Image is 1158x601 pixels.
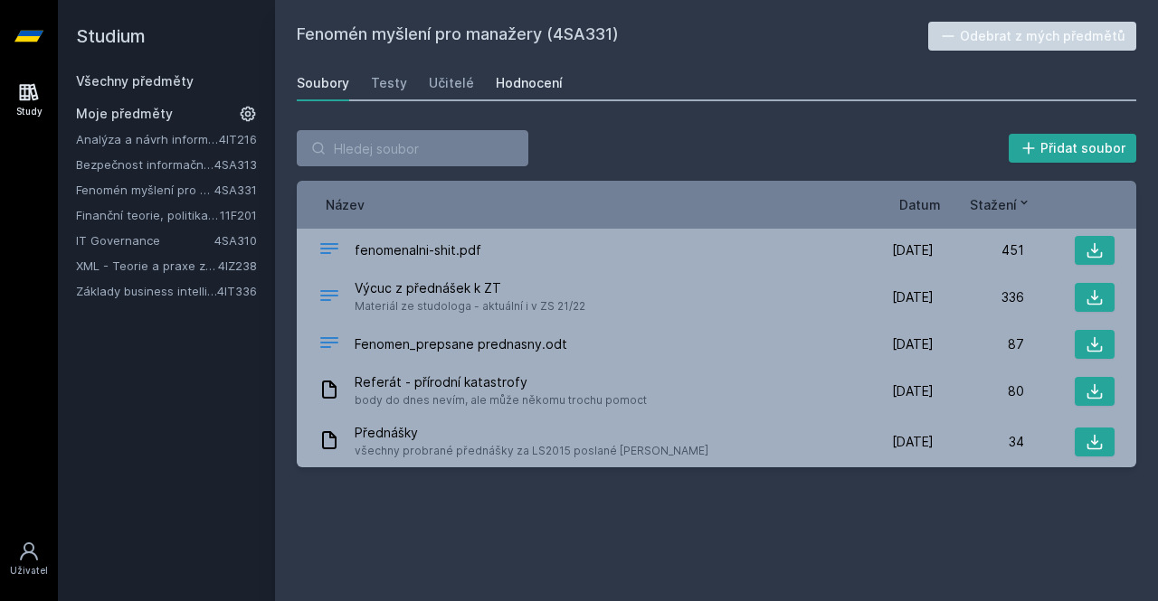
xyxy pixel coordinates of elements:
a: 4IT216 [219,132,257,146]
button: Přidat soubor [1009,134,1137,163]
a: Základy business intelligence [76,282,217,300]
div: Soubory [297,74,349,92]
input: Hledej soubor [297,130,528,166]
a: Bezpečnost informačních systémů [76,155,214,174]
a: 11F201 [220,208,257,222]
span: Moje předměty [76,105,173,123]
span: body do dnes nevím, ale může někomu trochu pomoct [355,391,647,409]
a: 4SA310 [214,233,257,248]
button: Stažení [970,195,1031,214]
span: Materiál ze studologa - aktuální i v ZS 21/22 [355,297,585,315]
a: 4IZ238 [218,258,257,273]
span: Fenomen_prepsane prednasny.odt [355,335,567,353]
a: Uživatel [4,531,54,587]
span: [DATE] [892,335,934,353]
button: Odebrat z mých předmětů [928,22,1137,51]
div: .PDF [318,285,340,311]
span: Referát - přírodní katastrofy [355,373,647,391]
h2: Fenomén myšlení pro manažery (4SA331) [297,22,928,51]
div: 87 [934,335,1024,353]
span: [DATE] [892,241,934,259]
div: ODT [318,332,340,358]
a: 4IT336 [217,284,257,298]
span: [DATE] [892,288,934,306]
div: Hodnocení [496,74,563,92]
a: Soubory [297,65,349,101]
a: Testy [371,65,407,101]
span: Přednášky [355,424,708,442]
a: XML - Teorie a praxe značkovacích jazyků [76,257,218,275]
span: Stažení [970,195,1017,214]
a: 4SA331 [214,183,257,197]
div: 80 [934,382,1024,400]
span: [DATE] [892,382,934,400]
a: IT Governance [76,231,214,249]
div: 34 [934,433,1024,451]
div: 451 [934,241,1024,259]
button: Název [326,195,365,214]
div: Uživatel [10,564,48,578]
a: Finanční teorie, politika a instituce [76,206,220,224]
span: Výcuc z přednášek k ZT [355,279,585,297]
a: Učitelé [429,65,474,101]
span: fenomenalni-shit.pdf [355,241,481,259]
div: Testy [371,74,407,92]
a: Hodnocení [496,65,563,101]
a: Analýza a návrh informačních systémů [76,130,219,148]
a: Study [4,72,54,127]
div: PDF [318,238,340,264]
span: všechny probrané přednášky za LS2015 poslané [PERSON_NAME] [355,442,708,460]
a: 4SA313 [214,157,257,172]
div: Study [16,105,43,118]
button: Datum [899,195,941,214]
a: Fenomén myšlení pro manažery [76,181,214,199]
div: 336 [934,288,1024,306]
span: [DATE] [892,433,934,451]
a: Všechny předměty [76,73,194,89]
div: Učitelé [429,74,474,92]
